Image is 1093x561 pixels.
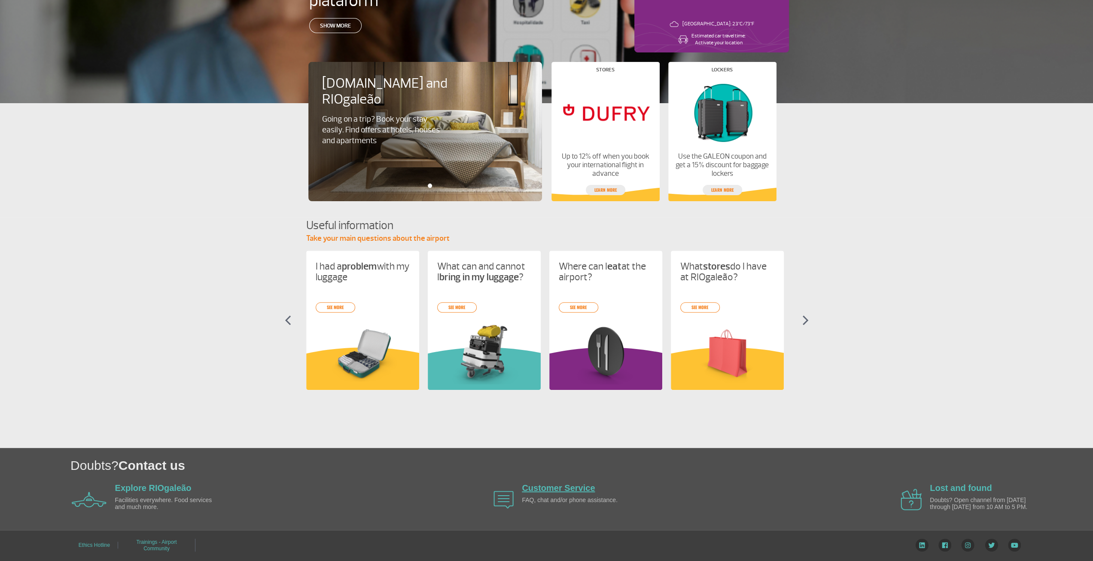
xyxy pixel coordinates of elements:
a: Ethics Hotline [79,539,110,551]
a: Trainings - Airport Community [136,536,177,555]
a: Show more [309,18,362,33]
img: verdeInformacoesUteis.svg [428,347,541,390]
img: airplane icon [493,491,514,509]
a: Learn more [586,185,625,195]
p: FAQ, chat and/or phone assistance. [522,497,621,503]
h4: Lockers [712,67,733,72]
img: Stores [558,79,652,145]
img: Lockers [675,79,769,145]
p: Where can I at the airport? [559,261,653,282]
p: Use the GALEON coupon and get a 15% discount for baggage lockers [675,152,769,178]
strong: problem [342,260,377,273]
img: YouTube [1008,539,1021,552]
h4: [DOMAIN_NAME] and RIOgaleão [322,76,459,107]
img: Twitter [985,539,998,552]
p: Up to 12% off when you book your international flight in advance [558,152,652,178]
img: LinkedIn [915,539,929,552]
span: Contact us [119,458,185,472]
a: Learn more [703,185,742,195]
strong: bring in my luggage [439,271,519,283]
p: Estimated car travel time: Activate your location [691,33,746,46]
img: Facebook [938,539,951,552]
p: [GEOGRAPHIC_DATA]: 23°C/73°F [682,21,754,28]
p: Going on a trip? Book your stay easily. Find offers at hotels, houses and apartments [322,114,444,146]
img: card%20informa%C3%A7%C3%B5es%208.png [559,323,653,384]
img: Instagram [961,539,974,552]
img: amareloInformacoesUteis.svg [671,347,784,390]
a: see more [559,302,598,313]
a: see more [680,302,720,313]
h1: Doubts? [70,457,1093,474]
img: problema-bagagem.png [316,323,410,384]
p: Doubts? Open channel from [DATE] through [DATE] from 10 AM to 5 PM. [930,497,1029,510]
a: see more [437,302,477,313]
p: What do I have at RIOgaleão? [680,261,774,282]
img: seta-esquerda [285,315,291,325]
p: Take your main questions about the airport [306,233,787,244]
strong: eat [607,260,621,273]
p: I had a with my luggage [316,261,410,282]
img: card%20informa%C3%A7%C3%B5es%201.png [437,323,531,384]
a: see more [316,302,355,313]
a: Lost and found [930,483,992,493]
img: airplane icon [901,489,922,510]
img: airplane icon [72,492,107,507]
a: Customer Service [522,483,595,493]
img: seta-direita [802,315,809,325]
img: amareloInformacoesUteis.svg [306,347,419,390]
p: Facilities everywhere. Food services and much more. [115,497,214,510]
a: Explore RIOgaleão [115,483,192,493]
h4: Useful information [306,218,787,233]
img: roxoInformacoesUteis.svg [549,347,662,390]
strong: stores [703,260,730,273]
img: card%20informa%C3%A7%C3%B5es%206.png [680,323,774,384]
p: What can and cannot I ? [437,261,531,282]
h4: Stores [596,67,615,72]
a: [DOMAIN_NAME] and RIOgaleãoGoing on a trip? Book your stay easily. Find offers at hotels, houses ... [322,76,528,146]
